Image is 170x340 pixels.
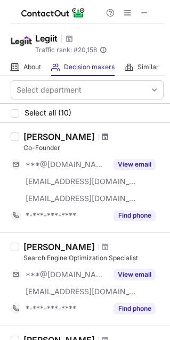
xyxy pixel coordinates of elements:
[26,270,107,279] span: ***@[DOMAIN_NAME]
[26,287,136,296] span: [EMAIL_ADDRESS][DOMAIN_NAME]
[23,131,95,142] div: [PERSON_NAME]
[23,143,164,153] div: Co-Founder
[137,63,159,71] span: Similar
[23,63,41,71] span: About
[25,109,71,117] span: Select all (10)
[26,160,107,169] span: ***@[DOMAIN_NAME]
[21,6,85,19] img: ContactOut v5.3.10
[17,85,82,95] div: Select department
[64,63,115,71] span: Decision makers
[35,32,58,45] h1: Legiit
[26,177,136,186] span: [EMAIL_ADDRESS][DOMAIN_NAME]
[11,30,32,52] img: b95edd8022360af4535b6def60c587fb
[114,159,156,170] button: Reveal Button
[114,210,156,221] button: Reveal Button
[114,303,156,314] button: Reveal Button
[26,194,136,203] span: [EMAIL_ADDRESS][DOMAIN_NAME]
[23,242,95,252] div: [PERSON_NAME]
[35,46,97,54] span: Traffic rank: # 20,158
[23,253,164,263] div: Search Engine Optimization Specialist
[114,269,156,280] button: Reveal Button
